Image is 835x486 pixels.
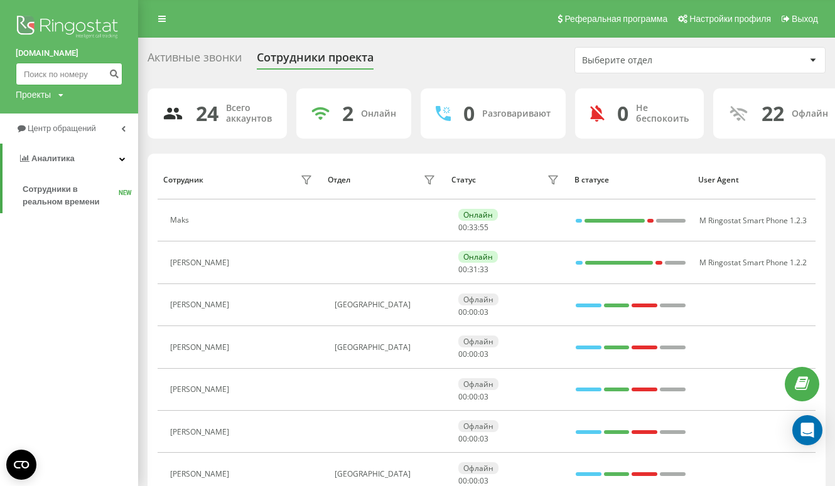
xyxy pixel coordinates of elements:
span: 00 [458,307,467,317]
div: : : [458,393,488,401]
span: M Ringostat Smart Phone 1.2.2 [699,257,807,268]
div: : : [458,223,488,232]
div: Офлайн [458,378,498,390]
span: 03 [480,391,488,402]
span: 00 [458,349,467,359]
a: Аналитика [3,144,138,174]
div: User Agent [698,176,810,184]
div: Активные звонки [148,51,242,70]
div: Выберите отдел [582,55,732,66]
span: Сотрудники в реальном времени [23,183,119,208]
div: [PERSON_NAME] [170,258,232,267]
span: 33 [469,222,478,233]
span: Реферальная программа [564,14,667,24]
div: Офлайн [458,335,498,347]
a: Сотрудники в реальном времениNEW [23,178,138,213]
span: 31 [469,264,478,275]
span: 00 [458,391,467,402]
div: [GEOGRAPHIC_DATA] [335,470,439,478]
div: Всего аккаунтов [226,103,272,124]
div: : : [458,265,488,274]
div: Онлайн [361,108,396,119]
div: : : [458,477,488,485]
div: Офлайн [792,108,828,119]
div: Офлайн [458,420,498,432]
div: : : [458,350,488,359]
div: 24 [196,102,218,125]
div: Офлайн [458,462,498,474]
div: Онлайн [458,209,498,221]
span: 03 [480,433,488,444]
div: Онлайн [458,251,498,263]
span: Центр обращений [28,124,96,133]
img: Ringostat logo [16,13,122,44]
div: Сотрудник [163,176,203,184]
span: 00 [458,475,467,486]
div: : : [458,435,488,443]
span: 03 [480,307,488,317]
div: 0 [463,102,475,125]
span: Настройки профиля [689,14,771,24]
span: 33 [480,264,488,275]
div: 2 [342,102,353,125]
div: [PERSON_NAME] [170,428,232,436]
div: [PERSON_NAME] [170,385,232,394]
span: 00 [469,349,478,359]
span: 03 [480,349,488,359]
span: 00 [469,433,478,444]
span: 03 [480,475,488,486]
span: 00 [469,475,478,486]
div: Open Intercom Messenger [792,415,822,445]
span: 00 [469,391,478,402]
div: В статусе [574,176,686,184]
span: 00 [458,222,467,233]
div: [PERSON_NAME] [170,300,232,309]
span: M Ringostat Smart Phone 1.2.3 [699,215,807,226]
div: [GEOGRAPHIC_DATA] [335,300,439,309]
div: Статус [451,176,476,184]
span: Выход [792,14,818,24]
span: 00 [469,307,478,317]
div: Сотрудники проекта [257,51,374,70]
div: [PERSON_NAME] [170,470,232,478]
div: Не беспокоить [636,103,689,124]
input: Поиск по номеру [16,63,122,85]
a: [DOMAIN_NAME] [16,47,122,60]
div: 22 [762,102,784,125]
span: 00 [458,433,467,444]
span: Аналитика [31,154,75,163]
div: Офлайн [458,293,498,305]
div: Maks [170,216,192,225]
div: Отдел [328,176,350,184]
div: [PERSON_NAME] [170,343,232,352]
div: : : [458,308,488,317]
div: Проекты [16,88,51,101]
div: 0 [617,102,628,125]
div: Разговаривают [482,108,551,119]
button: Open CMP widget [6,450,36,480]
span: 55 [480,222,488,233]
span: 00 [458,264,467,275]
div: [GEOGRAPHIC_DATA] [335,343,439,352]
